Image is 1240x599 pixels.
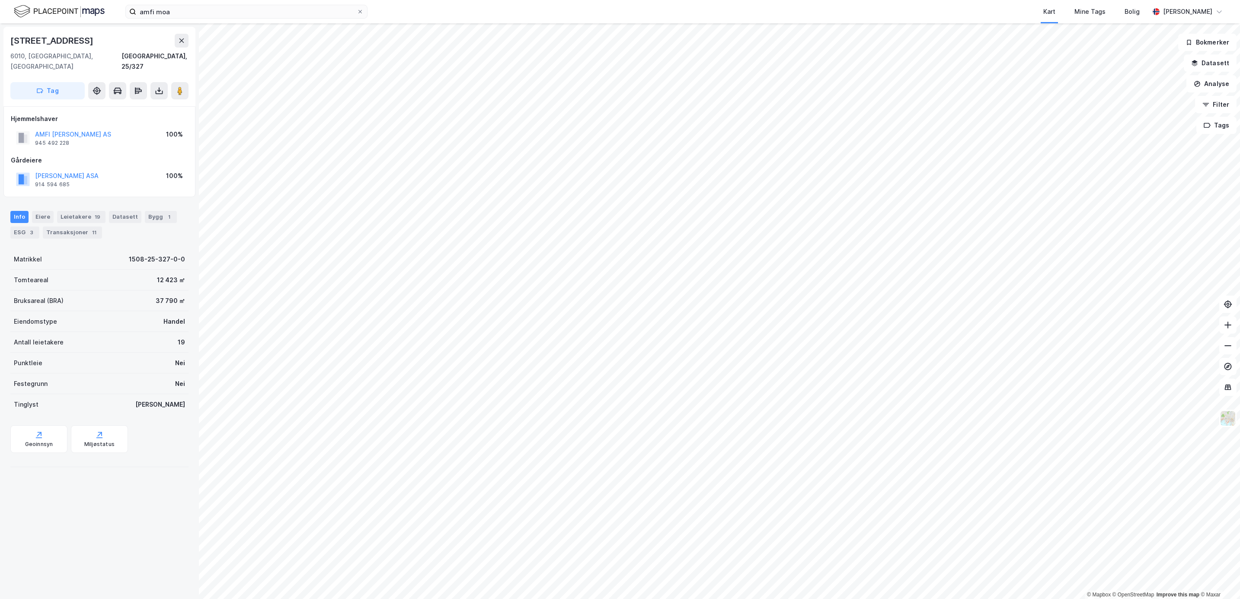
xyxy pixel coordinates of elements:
[1195,96,1237,113] button: Filter
[14,254,42,264] div: Matrikkel
[121,51,189,72] div: [GEOGRAPHIC_DATA], 25/327
[166,129,183,140] div: 100%
[35,181,70,188] div: 914 594 685
[129,254,185,264] div: 1508-25-327-0-0
[25,441,53,448] div: Geoinnsyn
[10,51,121,72] div: 6010, [GEOGRAPHIC_DATA], [GEOGRAPHIC_DATA]
[1125,6,1140,17] div: Bolig
[1186,75,1237,92] button: Analyse
[145,211,177,223] div: Bygg
[10,34,95,48] div: [STREET_ADDRESS]
[14,337,64,347] div: Antall leietakere
[14,316,57,327] div: Eiendomstype
[10,226,39,239] div: ESG
[1220,410,1236,427] img: Z
[14,379,48,389] div: Festegrunn
[1074,6,1106,17] div: Mine Tags
[14,358,42,368] div: Punktleie
[175,379,185,389] div: Nei
[1178,34,1237,51] button: Bokmerker
[165,213,173,221] div: 1
[136,5,357,18] input: Søk på adresse, matrikkel, gårdeiere, leietakere eller personer
[156,296,185,306] div: 37 790 ㎡
[1087,592,1111,598] a: Mapbox
[135,399,185,410] div: [PERSON_NAME]
[157,275,185,285] div: 12 423 ㎡
[32,211,54,223] div: Eiere
[1157,592,1199,598] a: Improve this map
[14,275,48,285] div: Tomteareal
[1197,558,1240,599] div: Kontrollprogram for chat
[166,171,183,181] div: 100%
[1196,117,1237,134] button: Tags
[93,213,102,221] div: 19
[1043,6,1055,17] div: Kart
[1112,592,1154,598] a: OpenStreetMap
[35,140,69,147] div: 945 492 228
[11,114,188,124] div: Hjemmelshaver
[163,316,185,327] div: Handel
[57,211,105,223] div: Leietakere
[14,399,38,410] div: Tinglyst
[14,4,105,19] img: logo.f888ab2527a4732fd821a326f86c7f29.svg
[43,226,102,239] div: Transaksjoner
[109,211,141,223] div: Datasett
[1163,6,1212,17] div: [PERSON_NAME]
[1184,54,1237,72] button: Datasett
[178,337,185,347] div: 19
[10,211,29,223] div: Info
[11,155,188,166] div: Gårdeiere
[175,358,185,368] div: Nei
[90,228,99,237] div: 11
[1197,558,1240,599] iframe: Chat Widget
[14,296,64,306] div: Bruksareal (BRA)
[10,82,85,99] button: Tag
[84,441,115,448] div: Miljøstatus
[27,228,36,237] div: 3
